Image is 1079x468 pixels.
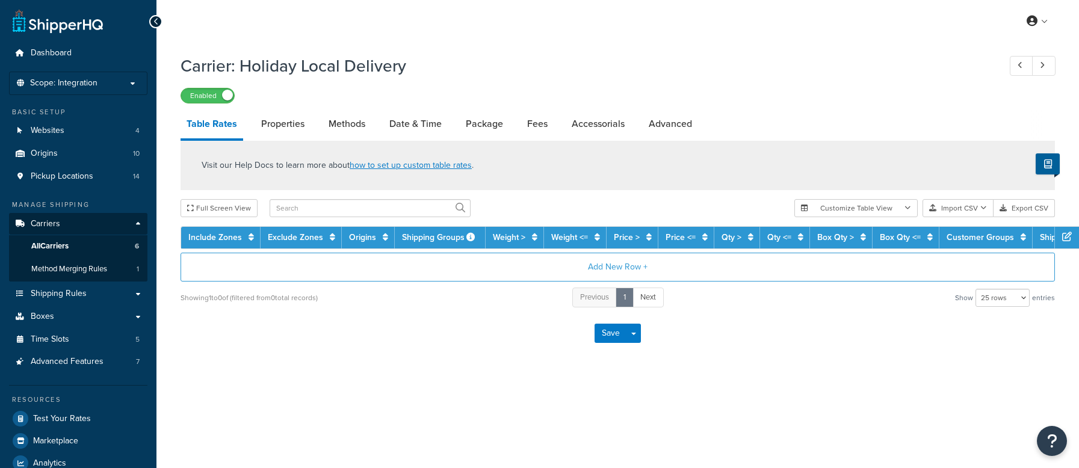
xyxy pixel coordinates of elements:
button: Add New Row + [181,253,1055,282]
a: Qty > [722,231,741,244]
button: Customize Table View [794,199,918,217]
a: 1 [616,288,634,307]
span: Boxes [31,312,54,322]
a: Marketplace [9,430,147,452]
a: Package [460,109,509,138]
button: Export CSV [994,199,1055,217]
input: Search [270,199,471,217]
a: Qty <= [767,231,791,244]
span: Websites [31,126,64,136]
a: Origins10 [9,143,147,165]
span: Advanced Features [31,357,104,367]
span: Previous [580,291,609,303]
li: Advanced Features [9,351,147,373]
span: Pickup Locations [31,171,93,182]
span: Scope: Integration [30,78,97,88]
a: Test Your Rates [9,408,147,430]
button: Full Screen View [181,199,258,217]
a: Websites4 [9,120,147,142]
a: Boxes [9,306,147,328]
span: 1 [137,264,139,274]
span: Method Merging Rules [31,264,107,274]
span: Carriers [31,219,60,229]
span: Shipping Rules [31,289,87,299]
span: 14 [133,171,140,182]
a: Carriers [9,213,147,235]
a: Box Qty > [817,231,854,244]
span: 5 [135,334,140,345]
a: Advanced [643,109,698,138]
span: 10 [133,149,140,159]
th: Shipping Groups [395,227,486,248]
div: Resources [9,395,147,405]
li: Pickup Locations [9,165,147,188]
span: Dashboard [31,48,72,58]
a: Time Slots5 [9,328,147,351]
button: Import CSV [923,199,994,217]
a: Weight <= [551,231,588,244]
span: Time Slots [31,334,69,345]
span: Next [640,291,656,303]
a: Accessorials [566,109,631,138]
span: 7 [136,357,140,367]
li: Method Merging Rules [9,258,147,280]
button: Show Help Docs [1036,153,1060,174]
a: Previous Record [1010,56,1033,76]
a: Dashboard [9,42,147,64]
p: Visit our Help Docs to learn more about . [202,159,474,172]
a: AllCarriers6 [9,235,147,257]
li: Websites [9,120,147,142]
li: Time Slots [9,328,147,351]
a: Next Record [1032,56,1056,76]
span: Show [955,289,973,306]
a: Price > [614,231,640,244]
a: Previous [572,288,617,307]
a: how to set up custom table rates [350,159,472,171]
a: Customer Groups [947,231,1014,244]
a: Origins [349,231,376,244]
span: 4 [135,126,140,136]
a: Table Rates [181,109,243,141]
div: Basic Setup [9,107,147,117]
span: Origins [31,149,58,159]
span: 6 [135,241,139,251]
span: Marketplace [33,436,78,446]
a: Exclude Zones [268,231,323,244]
h1: Carrier: Holiday Local Delivery [181,54,988,78]
a: Shipping Rules [9,283,147,305]
a: Method Merging Rules1 [9,258,147,280]
div: Manage Shipping [9,200,147,210]
button: Save [595,324,627,343]
a: Properties [255,109,311,138]
a: Weight > [493,231,525,244]
span: Test Your Rates [33,414,91,424]
a: Price <= [666,231,696,244]
a: Fees [521,109,554,138]
a: Advanced Features7 [9,351,147,373]
button: Open Resource Center [1037,426,1067,456]
a: Next [632,288,664,307]
a: Pickup Locations14 [9,165,147,188]
li: Carriers [9,213,147,282]
a: Methods [323,109,371,138]
label: Enabled [181,88,234,103]
li: Origins [9,143,147,165]
div: Showing 1 to 0 of (filtered from 0 total records) [181,289,318,306]
span: All Carriers [31,241,69,251]
a: Box Qty <= [880,231,921,244]
a: Include Zones [188,231,242,244]
a: Date & Time [383,109,448,138]
span: entries [1032,289,1055,306]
